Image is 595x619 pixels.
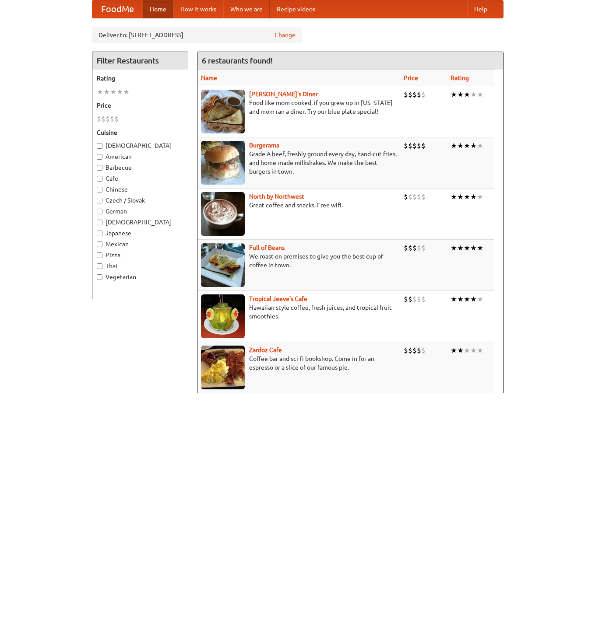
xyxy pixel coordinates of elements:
[249,193,304,200] b: North by Northwest
[412,346,417,355] li: $
[97,229,183,238] label: Japanese
[421,192,426,202] li: $
[457,294,464,304] li: ★
[97,141,183,150] label: [DEMOGRAPHIC_DATA]
[451,346,457,355] li: ★
[451,141,457,150] li: ★
[97,240,183,248] label: Mexican
[270,0,322,18] a: Recipe videos
[249,91,318,98] b: [PERSON_NAME]'s Diner
[97,273,183,281] label: Vegetarian
[97,143,102,149] input: [DEMOGRAPHIC_DATA]
[201,201,397,210] p: Great coffee and snacks. Free wifi.
[201,294,245,338] img: jeeves.jpg
[417,192,421,202] li: $
[275,31,296,39] a: Change
[201,74,217,81] a: Name
[464,294,470,304] li: ★
[457,346,464,355] li: ★
[97,251,183,259] label: Pizza
[457,243,464,253] li: ★
[464,243,470,253] li: ★
[408,90,412,99] li: $
[201,303,397,321] p: Hawaiian style coffee, fresh juices, and tropical fruit smoothies.
[464,346,470,355] li: ★
[477,294,483,304] li: ★
[464,90,470,99] li: ★
[201,252,397,269] p: We roast on premises to give you the best cup of coffee in town.
[477,243,483,253] li: ★
[249,142,279,149] a: Burgerama
[201,98,397,116] p: Food like mom cooked, if you grew up in [US_STATE] and mom ran a diner. Try our blue plate special!
[92,27,302,43] div: Deliver to: [STREET_ADDRESS]
[97,262,183,270] label: Thai
[404,192,408,202] li: $
[106,114,110,124] li: $
[404,346,408,355] li: $
[412,141,417,150] li: $
[408,346,412,355] li: $
[412,192,417,202] li: $
[92,52,188,70] h4: Filter Restaurants
[201,150,397,176] p: Grade A beef, freshly ground every day, hand-cut fries, and home-made milkshakes. We make the bes...
[97,101,183,110] h5: Price
[92,0,143,18] a: FoodMe
[97,176,102,182] input: Cafe
[404,74,418,81] a: Price
[249,244,285,251] b: Full of Beans
[451,90,457,99] li: ★
[470,346,477,355] li: ★
[97,185,183,194] label: Chinese
[201,90,245,133] img: sallys.jpg
[412,90,417,99] li: $
[97,231,102,236] input: Japanese
[97,152,183,161] label: American
[97,74,183,83] h5: Rating
[477,192,483,202] li: ★
[412,294,417,304] li: $
[97,241,102,247] input: Mexican
[421,243,426,253] li: $
[464,141,470,150] li: ★
[249,346,282,353] a: Zardoz Cafe
[408,141,412,150] li: $
[421,90,426,99] li: $
[201,192,245,236] img: north.jpg
[201,346,245,389] img: zardoz.jpg
[404,294,408,304] li: $
[408,243,412,253] li: $
[451,243,457,253] li: ★
[97,220,102,225] input: [DEMOGRAPHIC_DATA]
[451,74,469,81] a: Rating
[451,192,457,202] li: ★
[417,90,421,99] li: $
[223,0,270,18] a: Who we are
[470,294,477,304] li: ★
[477,346,483,355] li: ★
[97,274,102,280] input: Vegetarian
[457,192,464,202] li: ★
[477,141,483,150] li: ★
[201,354,397,372] p: Coffee bar and sci-fi bookshop. Come in for an espresso or a slice of our famous pie.
[470,192,477,202] li: ★
[97,209,102,214] input: German
[97,187,102,192] input: Chinese
[470,141,477,150] li: ★
[201,141,245,185] img: burgerama.jpg
[408,294,412,304] li: $
[97,207,183,216] label: German
[417,346,421,355] li: $
[97,174,183,183] label: Cafe
[97,218,183,227] label: [DEMOGRAPHIC_DATA]
[464,192,470,202] li: ★
[101,114,106,124] li: $
[404,90,408,99] li: $
[110,114,114,124] li: $
[421,346,426,355] li: $
[412,243,417,253] li: $
[477,90,483,99] li: ★
[123,87,130,97] li: ★
[457,90,464,99] li: ★
[201,243,245,287] img: beans.jpg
